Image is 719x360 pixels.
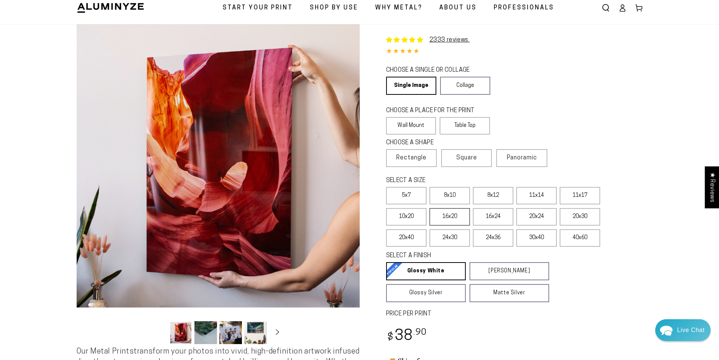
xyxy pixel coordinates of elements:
button: Slide left [151,324,167,341]
a: 2333 reviews. [430,37,470,43]
a: [PERSON_NAME] [470,262,549,280]
label: 24x30 [430,229,470,247]
a: Glossy White [386,262,466,280]
media-gallery: Gallery Viewer [77,24,360,346]
span: Rectangle [396,153,426,162]
div: Click to open Judge.me floating reviews tab [705,166,719,208]
img: Aluminyze [77,2,145,14]
label: 16x20 [430,208,470,226]
legend: CHOOSE A SINGLE OR COLLAGE [386,66,483,75]
label: 10x20 [386,208,426,226]
label: 20x40 [386,229,426,247]
span: Panoramic [507,155,537,161]
label: 20x30 [560,208,600,226]
button: Slide right [269,324,286,341]
button: Load image 3 in gallery view [219,321,242,344]
legend: CHOOSE A SHAPE [386,139,484,147]
label: 30x40 [516,229,557,247]
button: Load image 4 in gallery view [244,321,267,344]
div: Chat widget toggle [655,319,711,341]
sup: .90 [413,328,427,337]
label: 24x36 [473,229,513,247]
a: Collage [440,77,490,95]
a: Single Image [386,77,436,95]
label: 5x7 [386,187,426,204]
label: 11x14 [516,187,557,204]
label: 8x12 [473,187,513,204]
legend: SELECT A SIZE [386,176,537,185]
legend: CHOOSE A PLACE FOR THE PRINT [386,107,483,115]
a: Matte Silver [470,284,549,302]
label: 16x24 [473,208,513,226]
label: Table Top [440,117,490,134]
label: Wall Mount [386,117,436,134]
span: Why Metal? [375,3,422,14]
span: Professionals [494,3,554,14]
div: Contact Us Directly [677,319,705,341]
span: Square [456,153,477,162]
span: Start Your Print [223,3,293,14]
span: $ [387,332,394,343]
label: 20x24 [516,208,557,226]
label: PRICE PER PRINT [386,310,643,318]
label: 40x60 [560,229,600,247]
button: Load image 2 in gallery view [194,321,217,344]
span: About Us [439,3,477,14]
div: 4.85 out of 5.0 stars [386,46,643,57]
a: Glossy Silver [386,284,466,302]
label: 8x10 [430,187,470,204]
label: 11x17 [560,187,600,204]
button: Load image 1 in gallery view [169,321,192,344]
legend: SELECT A FINISH [386,252,531,260]
span: Shop By Use [310,3,358,14]
bdi: 38 [386,329,427,344]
